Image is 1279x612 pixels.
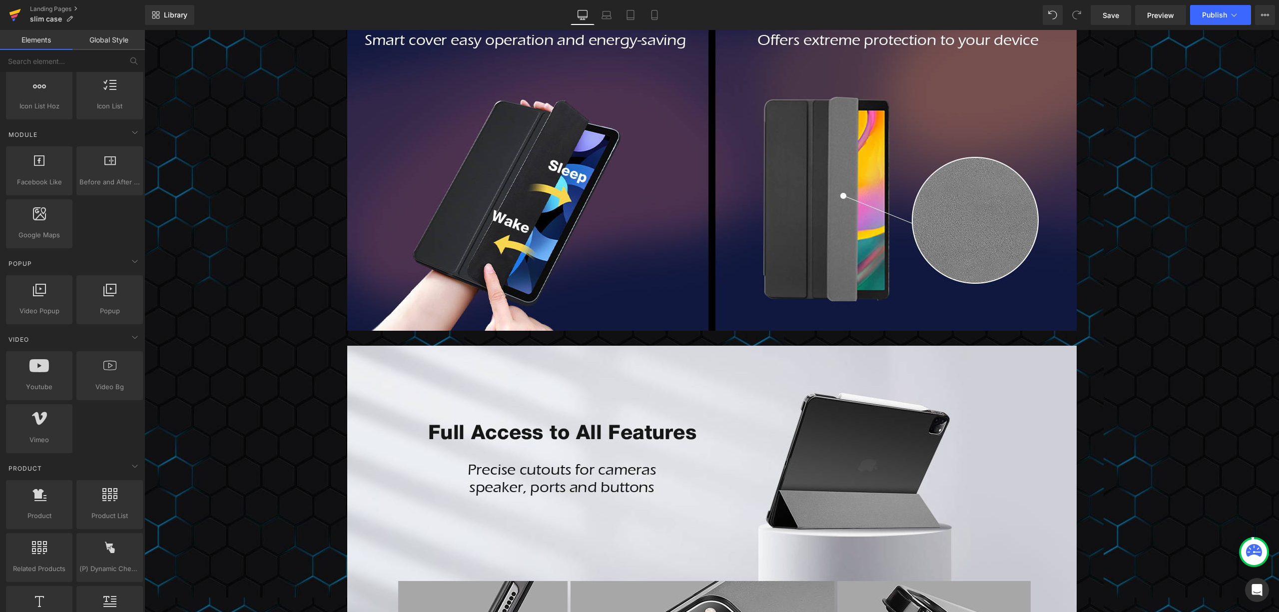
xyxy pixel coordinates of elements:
span: Video Bg [79,382,140,392]
span: Product [9,511,69,521]
button: More [1255,5,1275,25]
a: Global Style [72,30,145,50]
span: Facebook Like [9,177,69,187]
a: Preview [1135,5,1186,25]
span: Product List [79,511,140,521]
div: Open Intercom Messenger [1245,578,1269,602]
a: Desktop [571,5,595,25]
span: Preview [1147,10,1174,20]
a: New Library [145,5,194,25]
span: Youtube [9,382,69,392]
span: Video [7,335,30,344]
span: Before and After Images [79,177,140,187]
span: slim case [30,15,62,23]
button: Undo [1043,5,1063,25]
span: Publish [1202,11,1227,19]
a: Tablet [619,5,642,25]
span: Save [1103,10,1119,20]
span: Icon List Hoz [9,101,69,111]
button: Publish [1190,5,1251,25]
a: Landing Pages [30,5,145,13]
span: Vimeo [9,435,69,445]
span: (P) Dynamic Checkout Button [79,564,140,574]
a: Mobile [642,5,666,25]
span: Popup [7,259,33,268]
a: Laptop [595,5,619,25]
span: Related Products [9,564,69,574]
button: Redo [1067,5,1087,25]
span: Product [7,464,43,473]
span: Library [164,10,187,19]
span: Module [7,130,38,139]
span: Icon List [79,101,140,111]
span: Google Maps [9,230,69,240]
span: Video Popup [9,306,69,316]
span: Popup [79,306,140,316]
